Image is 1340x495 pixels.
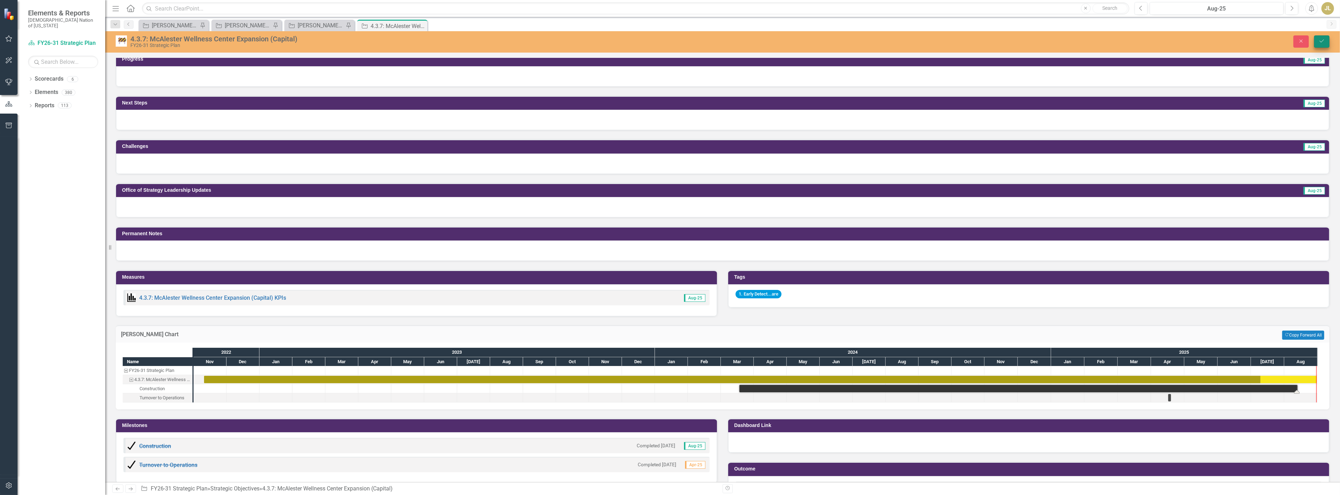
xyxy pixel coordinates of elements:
[28,17,98,29] small: [DEMOGRAPHIC_DATA] Nation of [US_STATE]
[204,376,1317,383] div: Task: Start date: 2022-11-10 End date: 2025-08-31
[589,357,622,366] div: Nov
[1051,348,1318,357] div: 2025
[952,357,984,366] div: Oct
[134,375,190,384] div: 4.3.7: McAlester Wellness Center Expansion (Capital)
[1118,357,1151,366] div: Mar
[984,357,1018,366] div: Nov
[35,75,63,83] a: Scorecards
[123,375,192,384] div: Task: Start date: 2022-11-10 End date: 2025-08-31
[424,357,457,366] div: Jun
[684,294,705,302] span: Aug-25
[116,35,127,47] img: Approved Capital
[1304,143,1325,151] span: Aug-25
[1321,2,1334,15] button: JL
[1051,357,1084,366] div: Jan
[1304,187,1325,195] span: Aug-25
[67,76,78,82] div: 6
[122,274,713,280] h3: Measures
[655,348,1051,357] div: 2024
[734,423,1326,428] h3: Dashboard Link
[736,290,781,299] span: 1. Early Detect...are
[129,366,174,375] div: FY26-31 Strategic Plan
[655,357,688,366] div: Jan
[391,357,424,366] div: May
[259,348,655,357] div: 2023
[226,357,259,366] div: Dec
[122,423,713,428] h3: Milestones
[853,357,886,366] div: Jul
[523,357,556,366] div: Sep
[1152,5,1281,13] div: Aug-25
[622,357,655,366] div: Dec
[358,357,391,366] div: Apr
[142,2,1129,15] input: Search ClearPoint...
[28,9,98,17] span: Elements & Reports
[886,357,919,366] div: Aug
[123,384,192,393] div: Construction
[151,485,208,492] a: FY26-31 Strategic Plan
[28,39,98,47] a: FY26-31 Strategic Plan
[140,384,165,393] div: Construction
[820,357,853,366] div: Jun
[139,294,286,301] a: 4.3.7: McAlester Wellness Center Expansion (Capital) KPIs
[1304,100,1325,107] span: Aug-25
[130,35,812,43] div: 4.3.7: McAlester Wellness Center Expansion (Capital)
[298,21,344,30] div: [PERSON_NAME]'s Planned Capital
[1184,357,1218,366] div: May
[1218,357,1251,366] div: Jun
[638,461,676,468] small: Completed [DATE]
[919,357,952,366] div: Sep
[556,357,589,366] div: Oct
[121,331,814,338] h3: [PERSON_NAME] Chart
[1102,5,1117,11] span: Search
[734,274,1326,280] h3: Tags
[130,43,812,48] div: FY26-31 Strategic Plan
[1282,331,1324,340] button: Copy Forward All
[787,357,820,366] div: May
[734,466,1326,472] h3: Outcome
[141,485,717,493] div: » »
[685,461,705,469] span: Apr-25
[1151,357,1184,366] div: Apr
[1284,357,1318,366] div: Aug
[1168,394,1171,401] div: Task: Start date: 2025-04-16 End date: 2025-04-16
[262,485,393,492] div: 4.3.7: McAlester Wellness Center Expansion (Capital)
[325,357,358,366] div: Mar
[28,56,98,68] input: Search Below...
[127,293,136,302] img: Performance Management
[194,357,226,366] div: Nov
[684,442,705,450] span: Aug-25
[123,357,192,366] div: Name
[123,384,192,393] div: Task: Start date: 2024-03-18 End date: 2025-08-13
[123,393,192,402] div: Turnover to Operations
[152,21,198,30] div: [PERSON_NAME] SO's OLD PLAN
[490,357,523,366] div: Aug
[35,102,54,110] a: Reports
[1084,357,1118,366] div: Feb
[62,89,75,95] div: 380
[122,231,1326,236] h3: Permanent Notes
[457,357,490,366] div: Jul
[123,366,192,375] div: FY26-31 Strategic Plan
[637,442,675,449] small: Completed [DATE]
[140,393,184,402] div: Turnover to Operations
[1304,56,1325,64] span: Aug-25
[1092,4,1128,13] button: Search
[210,485,259,492] a: Strategic Objectives
[688,357,721,366] div: Feb
[123,375,192,384] div: 4.3.7: McAlester Wellness Center Expansion (Capital)
[213,21,271,30] a: [PERSON_NAME] SOs
[122,144,775,149] h3: Challenges
[122,188,1087,193] h3: Office of Strategy Leadership Updates
[1150,2,1284,15] button: Aug-25
[127,442,136,450] img: Completed
[286,21,344,30] a: [PERSON_NAME]'s Planned Capital
[122,56,713,62] h3: Progress
[4,8,16,20] img: ClearPoint Strategy
[292,357,325,366] div: Feb
[1018,357,1051,366] div: Dec
[139,443,171,449] a: Construction
[371,22,426,30] div: 4.3.7: McAlester Wellness Center Expansion (Capital)
[259,357,292,366] div: Jan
